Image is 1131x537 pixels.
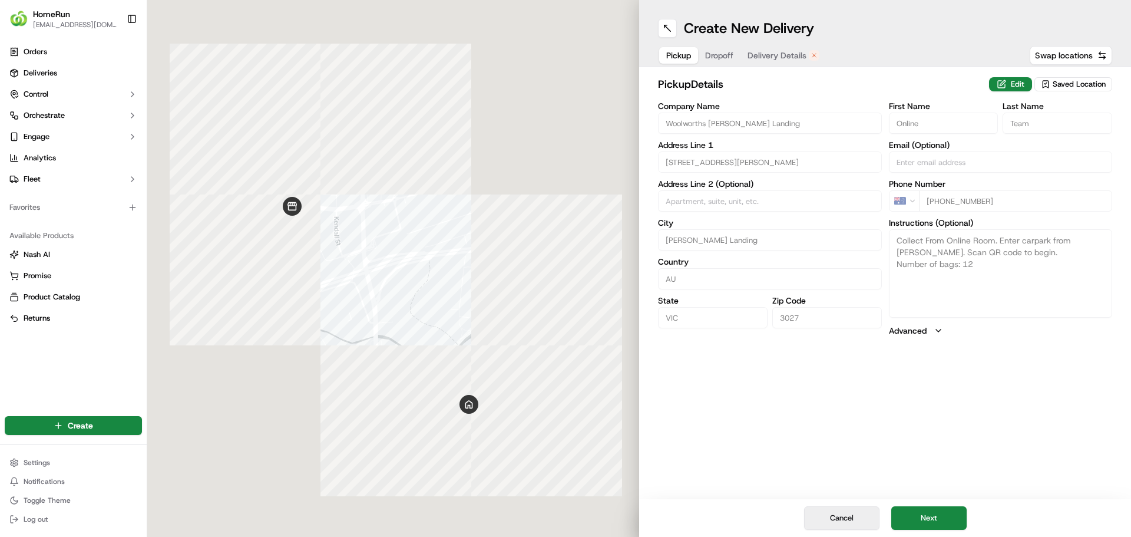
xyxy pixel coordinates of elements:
[5,226,142,245] div: Available Products
[889,229,1113,318] textarea: Collect From Online Room. Enter carpark from [PERSON_NAME]. Scan QR code to begin. Number of bags...
[658,102,882,110] label: Company Name
[658,151,882,173] input: Enter address
[772,307,882,328] input: Enter zip code
[658,307,768,328] input: Enter state
[889,102,998,110] label: First Name
[658,190,882,212] input: Apartment, suite, unit, etc.
[889,151,1113,173] input: Enter email address
[658,258,882,266] label: Country
[889,180,1113,188] label: Phone Number
[24,153,56,163] span: Analytics
[1053,79,1106,90] span: Saved Location
[658,76,982,93] h2: pickup Details
[24,249,50,260] span: Nash AI
[9,313,137,324] a: Returns
[5,85,142,104] button: Control
[889,141,1113,149] label: Email (Optional)
[658,180,882,188] label: Address Line 2 (Optional)
[5,266,142,285] button: Promise
[889,219,1113,227] label: Instructions (Optional)
[5,511,142,528] button: Log out
[889,113,998,134] input: Enter first name
[24,174,41,185] span: Fleet
[24,313,50,324] span: Returns
[9,249,137,260] a: Nash AI
[889,325,927,337] label: Advanced
[705,50,733,61] span: Dropoff
[24,89,48,100] span: Control
[5,42,142,61] a: Orders
[5,149,142,167] a: Analytics
[9,292,137,302] a: Product Catalog
[24,515,48,524] span: Log out
[5,454,142,471] button: Settings
[33,20,117,29] button: [EMAIL_ADDRESS][DOMAIN_NAME]
[5,473,142,490] button: Notifications
[68,420,93,431] span: Create
[24,47,47,57] span: Orders
[666,50,691,61] span: Pickup
[5,416,142,435] button: Create
[1003,113,1112,134] input: Enter last name
[658,113,882,134] input: Enter company name
[24,458,50,467] span: Settings
[5,492,142,509] button: Toggle Theme
[24,271,51,281] span: Promise
[989,77,1032,91] button: Edit
[658,141,882,149] label: Address Line 1
[24,68,57,78] span: Deliveries
[1035,50,1093,61] span: Swap locations
[1003,102,1112,110] label: Last Name
[889,325,1113,337] button: Advanced
[748,50,806,61] span: Delivery Details
[658,219,882,227] label: City
[5,127,142,146] button: Engage
[24,131,49,142] span: Engage
[684,19,814,38] h1: Create New Delivery
[658,229,882,251] input: Enter city
[919,190,1113,212] input: Enter phone number
[5,170,142,189] button: Fleet
[1030,46,1112,65] button: Swap locations
[891,506,967,530] button: Next
[24,496,71,505] span: Toggle Theme
[1034,76,1112,93] button: Saved Location
[5,106,142,125] button: Orchestrate
[5,245,142,264] button: Nash AI
[5,198,142,217] div: Favorites
[5,5,122,33] button: HomeRunHomeRun[EMAIL_ADDRESS][DOMAIN_NAME]
[5,309,142,328] button: Returns
[24,292,80,302] span: Product Catalog
[658,268,882,289] input: Enter country
[772,296,882,305] label: Zip Code
[24,110,65,121] span: Orchestrate
[5,64,142,83] a: Deliveries
[658,296,768,305] label: State
[33,8,70,20] button: HomeRun
[9,271,137,281] a: Promise
[24,477,65,486] span: Notifications
[5,288,142,307] button: Product Catalog
[804,506,879,530] button: Cancel
[9,9,28,28] img: HomeRun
